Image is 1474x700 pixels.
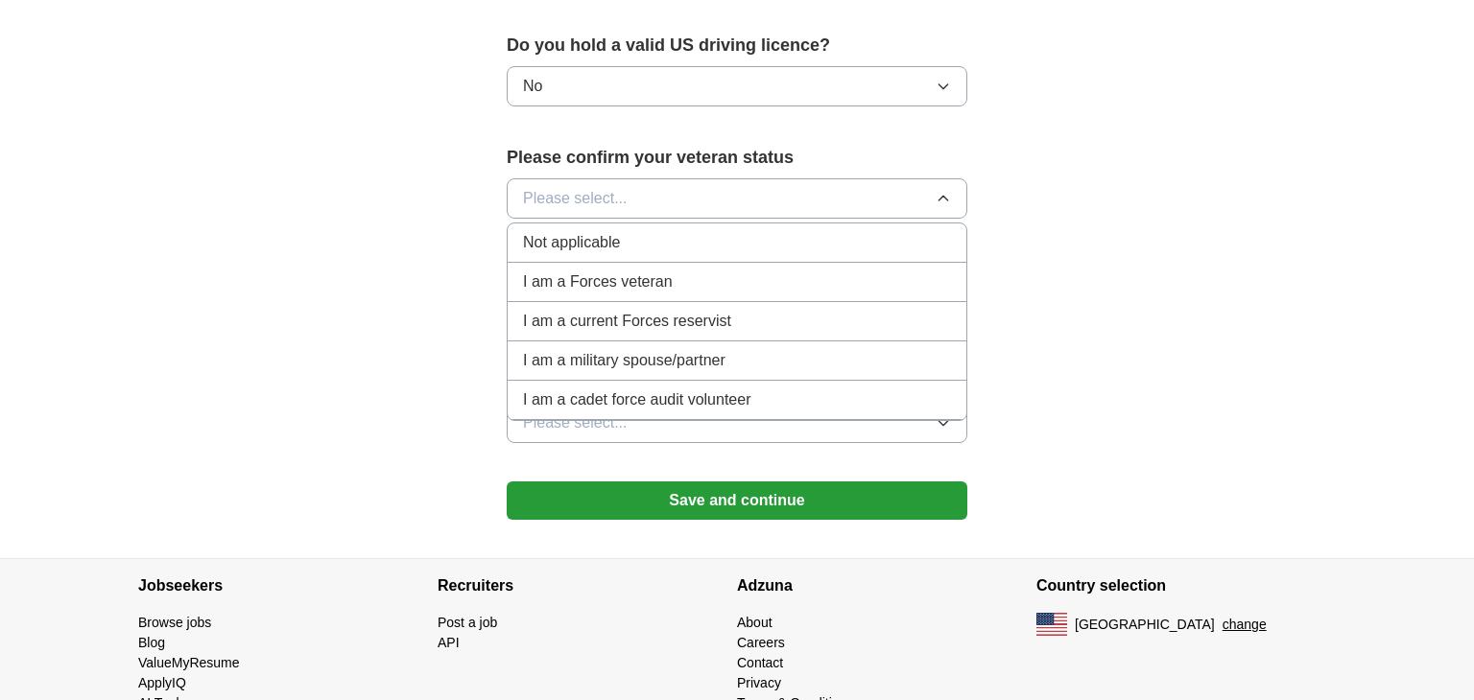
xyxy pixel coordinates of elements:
[507,481,967,520] button: Save and continue
[438,635,460,650] a: API
[737,615,773,630] a: About
[523,187,628,210] span: Please select...
[523,75,542,98] span: No
[523,411,628,434] span: Please select...
[138,635,165,650] a: Blog
[1036,559,1336,613] h4: Country selection
[523,231,620,254] span: Not applicable
[523,310,731,333] span: I am a current Forces reservist
[737,635,785,650] a: Careers
[507,403,967,443] button: Please select...
[523,270,673,293] span: I am a Forces veteran
[1223,615,1267,635] button: change
[1075,615,1215,635] span: [GEOGRAPHIC_DATA]
[507,66,967,106] button: No
[138,655,240,670] a: ValueMyResume
[737,655,783,670] a: Contact
[523,349,725,372] span: I am a military spouse/partner
[737,675,781,690] a: Privacy
[523,388,750,411] span: I am a cadet force audit volunteer
[1036,613,1067,636] img: US flag
[138,675,186,690] a: ApplyIQ
[507,145,967,171] label: Please confirm your veteran status
[438,615,497,630] a: Post a job
[507,33,967,58] label: Do you hold a valid US driving licence?
[507,178,967,219] button: Please select...
[138,615,211,630] a: Browse jobs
